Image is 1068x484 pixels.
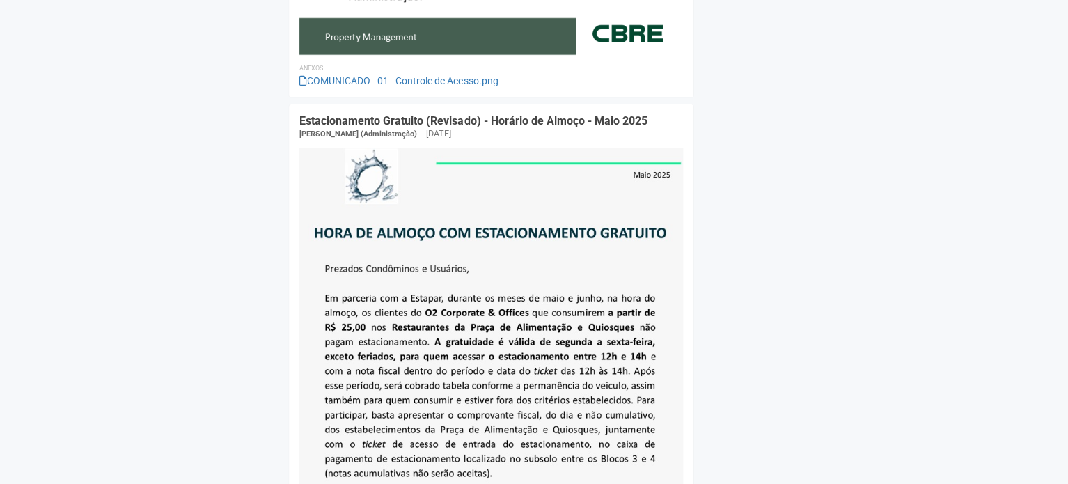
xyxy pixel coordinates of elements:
[299,75,498,86] a: COMUNICADO - 01 - Controle de Acesso.png
[299,62,683,75] li: Anexos
[299,114,647,127] a: Estacionamento Gratuito (Revisado) - Horário de Almoço - Maio 2025
[426,127,451,140] div: [DATE]
[299,130,417,139] span: [PERSON_NAME] (Administração)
